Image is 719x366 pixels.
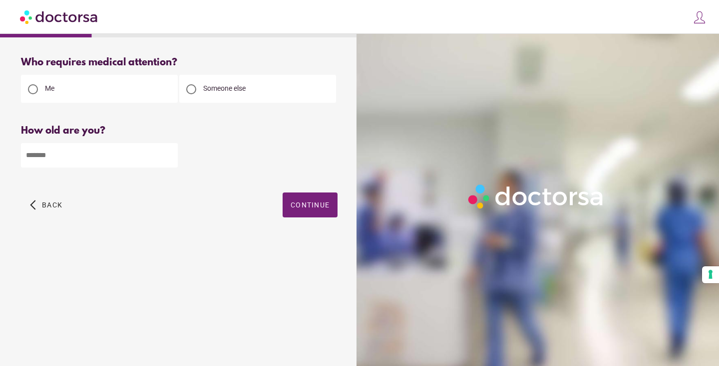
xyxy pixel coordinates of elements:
[21,57,338,68] div: Who requires medical attention?
[203,84,246,92] span: Someone else
[20,5,99,28] img: Doctorsa.com
[464,181,608,212] img: Logo-Doctorsa-trans-White-partial-flat.png
[702,266,719,283] button: Your consent preferences for tracking technologies
[42,201,62,209] span: Back
[45,84,54,92] span: Me
[21,125,338,137] div: How old are you?
[283,192,338,217] button: Continue
[291,201,330,209] span: Continue
[693,10,707,24] img: icons8-customer-100.png
[26,192,66,217] button: arrow_back_ios Back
